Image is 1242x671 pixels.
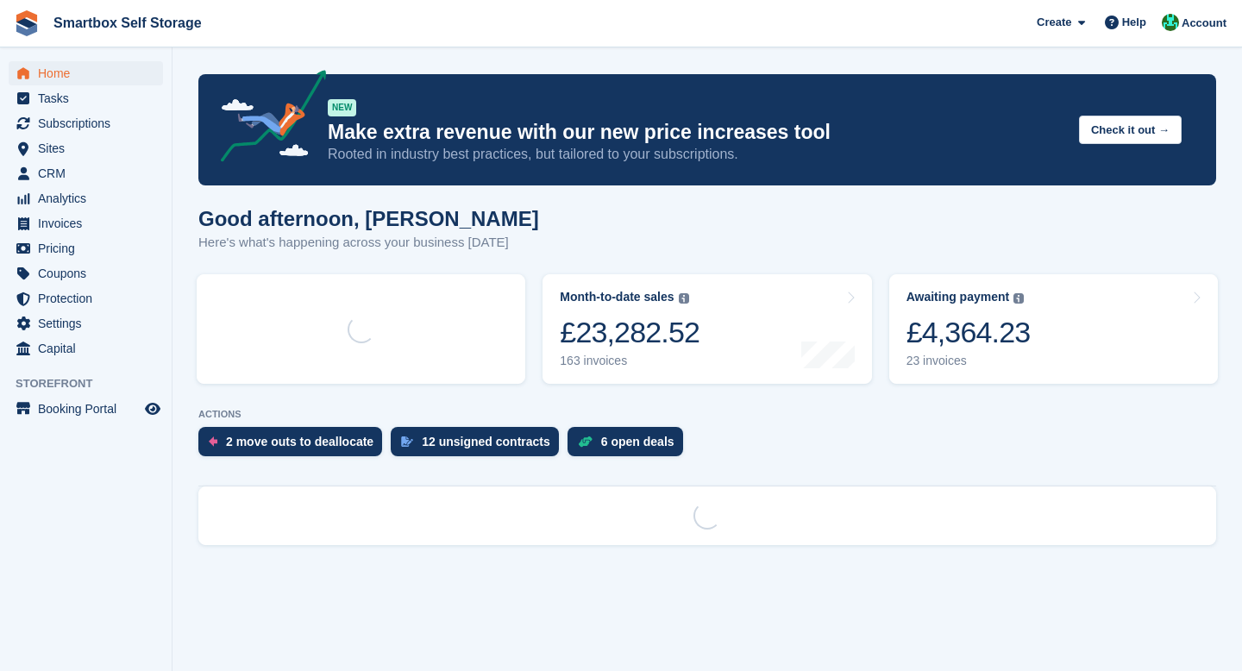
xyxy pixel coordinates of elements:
a: 12 unsigned contracts [391,427,568,465]
a: Month-to-date sales £23,282.52 163 invoices [543,274,871,384]
a: menu [9,61,163,85]
p: Make extra revenue with our new price increases tool [328,120,1065,145]
span: Help [1122,14,1146,31]
p: Here's what's happening across your business [DATE] [198,233,539,253]
div: 6 open deals [601,435,674,448]
span: Subscriptions [38,111,141,135]
span: Booking Portal [38,397,141,421]
span: Capital [38,336,141,361]
img: stora-icon-8386f47178a22dfd0bd8f6a31ec36ba5ce8667c1dd55bd0f319d3a0aa187defe.svg [14,10,40,36]
span: Create [1037,14,1071,31]
a: menu [9,86,163,110]
span: Coupons [38,261,141,285]
a: menu [9,111,163,135]
img: icon-info-grey-7440780725fd019a000dd9b08b2336e03edf1995a4989e88bcd33f0948082b44.svg [1013,293,1024,304]
img: contract_signature_icon-13c848040528278c33f63329250d36e43548de30e8caae1d1a13099fd9432cc5.svg [401,436,413,447]
div: 163 invoices [560,354,699,368]
a: menu [9,211,163,235]
div: 23 invoices [906,354,1031,368]
div: £23,282.52 [560,315,699,350]
span: Invoices [38,211,141,235]
span: Storefront [16,375,172,392]
a: menu [9,261,163,285]
span: Settings [38,311,141,335]
span: Analytics [38,186,141,210]
a: 6 open deals [568,427,692,465]
span: CRM [38,161,141,185]
a: Smartbox Self Storage [47,9,209,37]
a: menu [9,136,163,160]
img: price-adjustments-announcement-icon-8257ccfd72463d97f412b2fc003d46551f7dbcb40ab6d574587a9cd5c0d94... [206,70,327,168]
img: icon-info-grey-7440780725fd019a000dd9b08b2336e03edf1995a4989e88bcd33f0948082b44.svg [679,293,689,304]
div: NEW [328,99,356,116]
a: menu [9,236,163,260]
img: Elinor Shepherd [1162,14,1179,31]
a: menu [9,161,163,185]
a: menu [9,186,163,210]
span: Pricing [38,236,141,260]
a: menu [9,311,163,335]
p: ACTIONS [198,409,1216,420]
div: £4,364.23 [906,315,1031,350]
span: Account [1182,15,1226,32]
a: Preview store [142,398,163,419]
span: Home [38,61,141,85]
span: Protection [38,286,141,310]
a: menu [9,286,163,310]
a: menu [9,397,163,421]
div: 12 unsigned contracts [422,435,550,448]
div: 2 move outs to deallocate [226,435,373,448]
h1: Good afternoon, [PERSON_NAME] [198,207,539,230]
span: Tasks [38,86,141,110]
div: Awaiting payment [906,290,1010,304]
button: Check it out → [1079,116,1182,144]
p: Rooted in industry best practices, but tailored to your subscriptions. [328,145,1065,164]
div: Month-to-date sales [560,290,674,304]
img: deal-1b604bf984904fb50ccaf53a9ad4b4a5d6e5aea283cecdc64d6e3604feb123c2.svg [578,436,593,448]
a: menu [9,336,163,361]
span: Sites [38,136,141,160]
a: 2 move outs to deallocate [198,427,391,465]
img: move_outs_to_deallocate_icon-f764333ba52eb49d3ac5e1228854f67142a1ed5810a6f6cc68b1a99e826820c5.svg [209,436,217,447]
a: Awaiting payment £4,364.23 23 invoices [889,274,1218,384]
